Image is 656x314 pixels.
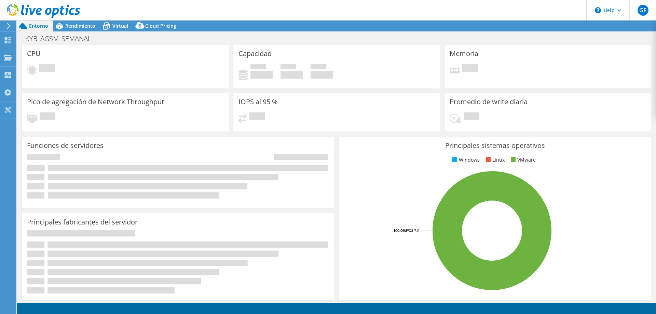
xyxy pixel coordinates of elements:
span: Pendiente [249,112,265,122]
span: Entorno [29,23,48,29]
span: Used [250,64,266,71]
span: Virtual [112,23,128,29]
h3: Promedio de write diaria [450,98,528,106]
h3: CPU [27,50,41,57]
li: Linux [484,156,505,164]
span: Cloud Pricing [145,23,176,29]
h3: Principales sistemas operativos [344,142,646,149]
li: VMware [509,156,536,164]
span: Pendiente [40,112,55,122]
span: Libre [281,64,296,71]
h3: Capacidad [238,50,272,57]
span: Pendiente [462,64,478,73]
h3: Principales fabricantes del servidor [27,218,138,226]
span: Pendiente [39,64,55,73]
h3: Memoria [450,50,478,57]
h1: KYB_AGSM_SEMANAL [22,35,102,42]
h4: 0 GiB [311,71,333,79]
svg: \n [595,7,601,13]
span: Pendiente [464,112,479,122]
tspan: ESXi 7.0 [406,228,419,233]
h3: IOPS al 95 % [238,98,278,106]
h4: 0 GiB [281,71,303,79]
span: GF [638,5,648,16]
span: Rendimiento [65,23,95,29]
h3: Funciones de servidores [27,142,104,149]
h4: 0 GiB [250,71,273,79]
span: Total [311,64,326,71]
h3: Pico de agregación de Network Throughput [27,98,164,106]
li: Windows [451,156,480,164]
tspan: 100.0% [393,228,406,233]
